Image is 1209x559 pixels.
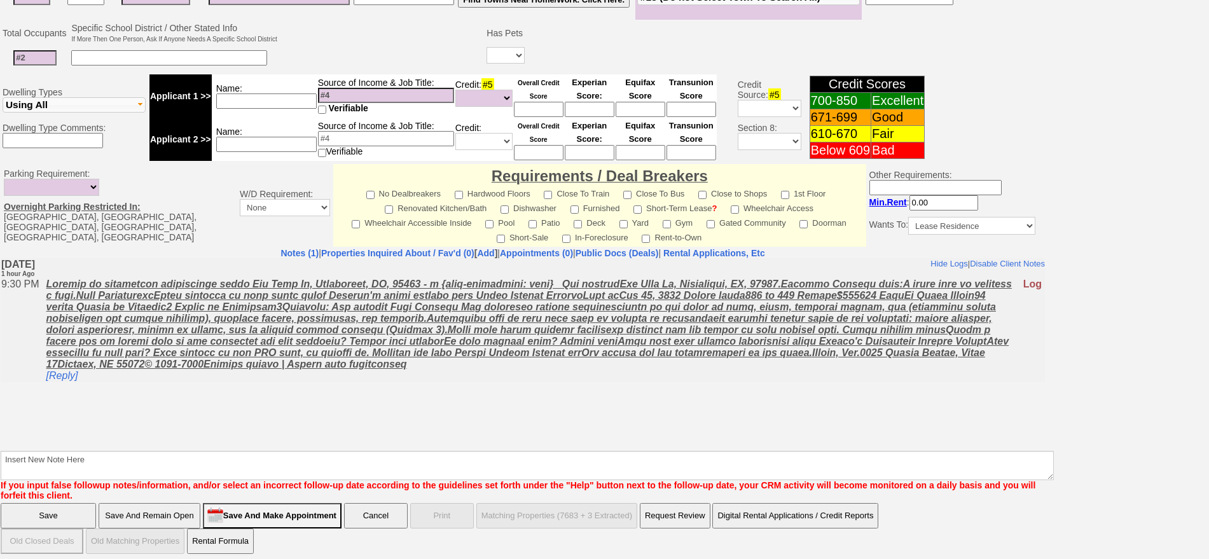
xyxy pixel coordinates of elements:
[810,142,871,159] td: Below 609
[576,248,659,258] a: Public Docs (Deals)
[46,112,78,123] a: [Reply]
[352,214,471,229] label: Wheelchair Accessible Inside
[799,220,808,228] input: Doorman
[149,74,212,118] td: Applicant 1 >>
[781,191,789,199] input: 1st Floor
[871,93,925,109] td: Excellent
[616,145,665,160] input: Ask Customer: Do You Know Your Equifax Credit Score
[13,50,57,66] input: #2
[669,78,714,100] font: Transunion Score
[280,248,319,258] a: Notes (1)
[1,451,1054,480] textarea: Insert New Note Here
[1,164,237,247] td: Parking Requirement: [GEOGRAPHIC_DATA], [GEOGRAPHIC_DATA], [GEOGRAPHIC_DATA], [GEOGRAPHIC_DATA], ...
[318,131,454,146] input: #4
[529,220,537,228] input: Patio
[698,185,767,200] label: Close to Shops
[719,72,803,163] td: Credit Source: Section 8:
[707,220,715,228] input: Gated Community
[642,229,701,244] label: Rent-to-Own
[203,503,342,528] input: Save And Make Appointment
[619,220,628,228] input: Yard
[492,167,708,184] font: Requirements / Deal Breakers
[544,191,552,199] input: Close To Train
[712,204,717,213] b: ?
[969,1,1044,10] a: Disable Client Notes
[642,235,650,243] input: Rent-to-Own
[366,191,375,199] input: No Dealbreakers
[514,102,563,117] input: Ask Customer: Do You Know Your Overall Credit Score
[625,121,655,144] font: Equifax Score
[871,126,925,142] td: Fair
[572,121,607,144] font: Experian Score:
[318,88,454,103] input: #4
[321,248,497,258] b: [ ]
[810,93,871,109] td: 700-850
[570,200,620,214] label: Furnished
[455,74,513,118] td: Credit:
[633,205,642,214] input: Short-Term Lease?
[485,21,527,45] td: Has Pets
[4,202,141,212] u: Overnight Parking Restricted In:
[518,123,560,143] font: Overall Credit Score
[667,145,716,160] input: Ask Customer: Do You Know Your Transunion Credit Score
[869,197,978,207] nobr: :
[810,126,871,142] td: 610-670
[455,191,463,199] input: Hardwood Floors
[623,185,684,200] label: Close To Bus
[640,503,710,528] button: Request Review
[562,235,570,243] input: In-Foreclosure
[317,74,455,118] td: Source of Income & Job Title:
[768,88,781,101] span: #5
[866,164,1039,247] td: Other Requirements:
[625,78,655,100] font: Equifax Score
[86,528,184,554] button: Old Matching Properties
[663,248,765,258] nobr: Rental Applications, Etc
[871,109,925,126] td: Good
[1,503,96,528] input: Save
[410,503,474,528] button: Print
[99,503,200,528] input: Save And Remain Open
[810,109,871,126] td: 671-699
[385,205,393,214] input: Renovated Kitchen/Bath
[455,118,513,161] td: Credit:
[572,78,607,100] font: Experian Score:
[497,235,505,243] input: Short-Sale
[667,102,716,117] input: Ask Customer: Do You Know Your Transunion Credit Score
[661,248,765,258] a: Rental Applications, Etc
[500,248,573,258] a: Appointments (0)
[731,205,739,214] input: Wheelchair Access
[6,99,48,110] span: Using All
[329,103,368,113] span: Verifiable
[3,97,146,113] button: Using All
[485,220,494,228] input: Pool
[514,145,563,160] input: Ask Customer: Do You Know Your Overall Credit Score
[476,503,637,528] button: Matching Properties (7683 + 3 Extracted)
[1,21,69,45] td: Total Occupants
[698,191,707,199] input: Close to Shops
[69,21,279,45] td: Specific School District / Other Stated Info
[71,36,277,43] font: If More Then One Person, Ask If Anyone Needs A Specific School District
[477,248,494,258] a: Add
[1023,20,1041,31] font: Log
[570,205,579,214] input: Furnished
[544,185,609,200] label: Close To Train
[712,503,878,528] button: Digital Rental Applications / Credit Reports
[501,205,509,214] input: Dishwasher
[344,503,408,528] button: Cancel
[481,78,494,91] span: #5
[619,214,649,229] label: Yard
[574,214,605,229] label: Deck
[237,164,333,247] td: W/D Requirement:
[149,118,212,161] td: Applicant 2 >>
[385,200,487,214] label: Renovated Kitchen/Bath
[869,197,907,207] b: Min.
[810,76,925,93] td: Credit Scores
[187,528,254,554] button: Rental Formula
[1,480,1035,500] font: If you input false followup notes/information, and/or select an incorrect follow-up date accordin...
[781,185,826,200] label: 1st Floor
[212,118,317,161] td: Name:
[352,220,360,228] input: Wheelchair Accessible Inside
[565,145,614,160] input: Ask Customer: Do You Know Your Experian Credit Score
[663,220,671,228] input: Gym
[321,248,474,258] a: Properties Inquired About / Fav'd (0)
